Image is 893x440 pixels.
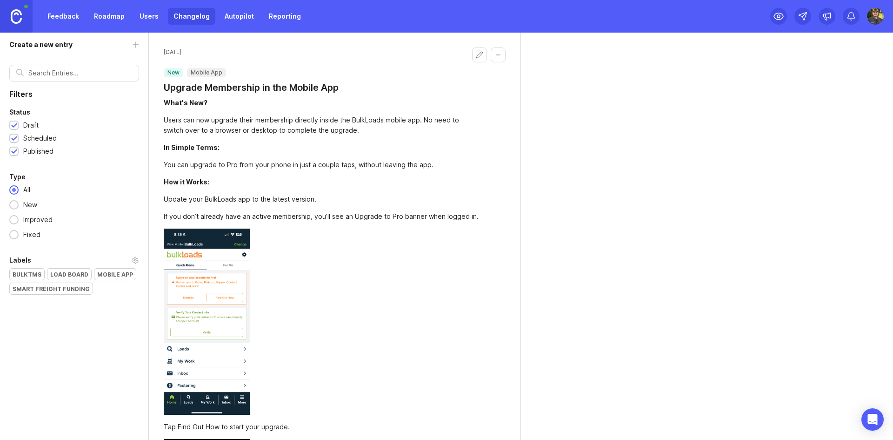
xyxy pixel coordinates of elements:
[9,40,73,50] div: Create a new entry
[164,194,480,204] div: Update your BulkLoads app to the latest version.
[164,99,207,107] div: What's New?
[164,47,181,57] span: [DATE]
[164,160,480,170] div: You can upgrade to Pro from your phone in just a couple taps, without leaving the app.
[164,229,250,415] img: IMG_9804
[94,269,136,280] div: Mobile App
[9,107,30,118] div: Status
[11,9,22,24] img: Canny Home
[164,422,480,432] div: Tap Find Out How to start your upgrade.
[472,47,487,62] button: Edit changelog entry
[191,69,222,76] p: Mobile App
[47,269,91,280] div: Load Board
[164,211,480,222] div: If you don’t already have an active membership, you’ll see an Upgrade to Pro banner when logged in.
[164,115,480,135] div: Users can now upgrade their membership directly inside the BulkLoads mobile app. No need to switc...
[219,8,260,25] a: Autopilot
[491,47,506,62] button: Collapse changelog entry
[867,8,884,25] img: Tyler
[19,185,35,195] div: All
[167,69,180,76] p: new
[134,8,164,25] a: Users
[9,171,26,183] div: Type
[23,120,39,130] div: Draft
[263,8,307,25] a: Reporting
[42,8,85,25] a: Feedback
[10,269,44,280] div: BulkTMS
[861,408,884,431] div: Open Intercom Messenger
[88,8,130,25] a: Roadmap
[10,283,93,294] div: Smart Freight Funding
[9,255,31,266] div: Labels
[19,200,42,210] div: New
[19,230,45,240] div: Fixed
[164,81,339,94] a: Upgrade Membership in the Mobile App
[23,133,57,143] div: Scheduled
[19,215,57,225] div: Improved
[164,178,209,186] div: How it Works:
[164,143,220,151] div: In Simple Terms:
[23,146,53,156] div: Published
[168,8,215,25] a: Changelog
[28,68,132,78] input: Search Entries...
